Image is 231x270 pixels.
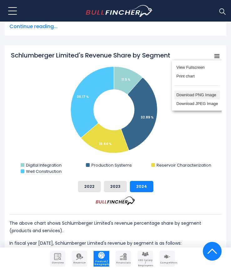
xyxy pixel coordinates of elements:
[91,162,132,168] text: Production Systems
[159,251,175,267] a: Company Competitors
[104,181,127,192] button: 2023
[94,260,109,266] span: Product / Geography
[9,51,222,176] svg: Schlumberger Limited's Revenue Share by Segment
[174,91,220,99] li: Download PNG Image
[72,262,87,264] span: Revenue
[115,251,131,267] a: Company Financials
[141,115,154,120] tspan: 32.89 %
[50,262,65,264] span: Overview
[72,251,87,267] a: Company Revenue
[138,259,152,267] span: CEO Salary / Employees
[160,262,174,264] span: Competitors
[86,5,153,17] a: Go to homepage
[9,219,222,234] p: The above chart shows Schlumberger Limited's revenue percentage share by segment (products and se...
[116,262,131,264] span: Financials
[174,72,220,80] li: Print chart
[26,168,62,174] text: Well Construction
[174,99,220,108] li: Download JPEG Image
[137,251,153,267] a: Company Employees
[9,239,222,247] p: In fiscal year [DATE], Schlumberger Limited's revenue by segment is as follows:
[11,51,170,60] tspan: Schlumberger Limited's Revenue Share by Segment
[174,63,220,72] li: View Fullscreen
[130,181,153,192] button: 2024
[99,142,112,146] tspan: 19.44 %
[121,77,131,82] tspan: 11.5 %
[9,23,222,30] span: Continue reading...
[26,162,62,168] text: Digital Integration
[94,251,109,267] a: Company Product/Geography
[86,5,153,17] img: bullfincher logo
[77,94,89,99] tspan: 36.17 %
[78,181,101,192] button: 2022
[50,251,65,267] a: Company Overview
[157,162,211,168] text: Reservoir Characterization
